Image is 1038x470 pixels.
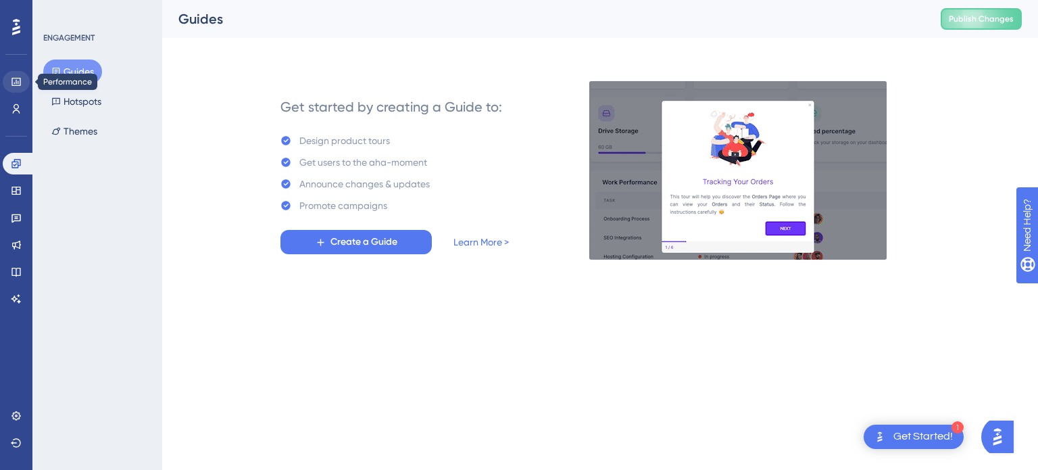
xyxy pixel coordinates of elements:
div: Open Get Started! checklist, remaining modules: 1 [864,425,964,449]
button: Publish Changes [941,8,1022,30]
span: Create a Guide [330,234,397,250]
img: launcher-image-alternative-text [872,429,888,445]
button: Guides [43,60,102,84]
div: Announce changes & updates [299,176,430,192]
div: Get started by creating a Guide to: [280,97,502,116]
span: Publish Changes [949,14,1014,24]
button: Create a Guide [280,230,432,254]
button: Hotspots [43,89,109,114]
div: Guides [178,9,907,28]
div: Get users to the aha-moment [299,154,427,170]
span: Need Help? [32,3,84,20]
a: Learn More > [453,234,509,250]
div: Design product tours [299,133,390,149]
div: ENGAGEMENT [43,32,95,43]
button: Themes [43,119,105,143]
div: Promote campaigns [299,197,387,214]
img: 21a29cd0e06a8f1d91b8bced9f6e1c06.gif [589,80,887,260]
div: Get Started! [893,429,953,444]
iframe: UserGuiding AI Assistant Launcher [981,417,1022,457]
div: 1 [951,421,964,433]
